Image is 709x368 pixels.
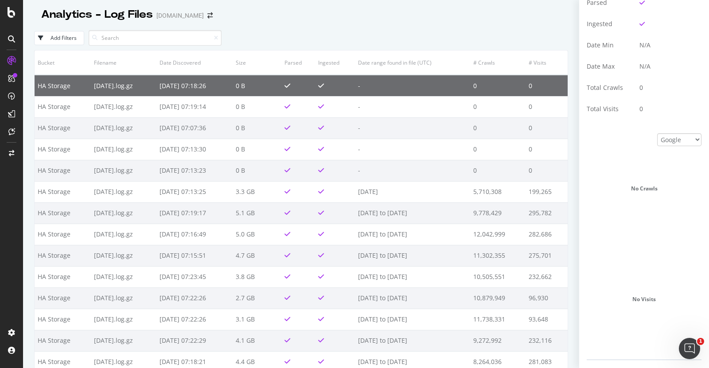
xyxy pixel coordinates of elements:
td: 10,505,551 [470,266,525,287]
td: [DATE] to [DATE] [355,287,470,309]
th: Date Discovered [156,50,233,75]
td: 199,265 [526,181,568,202]
td: 12,042,999 [470,224,525,245]
td: [DATE] to [DATE] [355,202,470,224]
td: HA Storage [35,330,91,351]
td: [DATE] 07:07:36 [156,117,233,139]
td: HA Storage [35,75,91,96]
td: HA Storage [35,181,91,202]
td: [DATE] 07:19:17 [156,202,233,224]
td: 93,648 [526,309,568,330]
td: 0 [470,160,525,181]
td: [DATE].log.gz [91,181,156,202]
td: [DATE].log.gz [91,75,156,96]
td: [DATE] 07:23:45 [156,266,233,287]
td: 0 [470,75,525,96]
td: HA Storage [35,96,91,117]
td: HA Storage [35,224,91,245]
td: 96,930 [526,287,568,309]
td: HA Storage [35,117,91,139]
td: [DATE].log.gz [91,287,156,309]
td: 2.7 GB [233,287,281,309]
td: 0 [470,117,525,139]
td: [DATE] to [DATE] [355,266,470,287]
td: 3.8 GB [233,266,281,287]
span: 1 [697,338,704,345]
td: 0 [633,77,701,98]
td: [DATE].log.gz [91,266,156,287]
td: 0 [633,98,701,120]
td: Date Max [587,56,633,77]
td: [DATE] 07:22:26 [156,309,233,330]
td: Total Crawls [587,77,633,98]
iframe: Intercom live chat [679,338,700,359]
td: [DATE] 07:15:51 [156,245,233,266]
th: # Crawls [470,50,525,75]
td: 0 B [233,96,281,117]
td: - [355,75,470,96]
div: [DOMAIN_NAME] [156,11,204,20]
th: Filename [91,50,156,75]
td: [DATE].log.gz [91,117,156,139]
td: [DATE] [355,181,470,202]
td: 9,272,992 [470,330,525,351]
td: N/A [633,35,701,56]
td: Date Min [587,35,633,56]
td: [DATE].log.gz [91,139,156,160]
td: [DATE] to [DATE] [355,330,470,351]
td: [DATE].log.gz [91,224,156,245]
td: 5,710,308 [470,181,525,202]
td: [DATE] 07:22:29 [156,330,233,351]
td: [DATE] to [DATE] [355,224,470,245]
td: 0 B [233,139,281,160]
td: 3.1 GB [233,309,281,330]
td: - [355,139,470,160]
td: HA Storage [35,160,91,181]
td: Total Visits [587,98,633,120]
td: HA Storage [35,202,91,224]
td: 5.1 GB [233,202,281,224]
td: [DATE] 07:13:30 [156,139,233,160]
th: Parsed [281,50,316,75]
td: 5.0 GB [233,224,281,245]
td: [DATE].log.gz [91,330,156,351]
td: 0 [526,160,568,181]
td: 0 B [233,160,281,181]
td: 0 B [233,75,281,96]
td: 0 B [233,117,281,139]
td: HA Storage [35,287,91,309]
td: 0 [526,139,568,160]
div: No Crawls [587,133,701,244]
th: Date range found in file (UTC) [355,50,470,75]
td: HA Storage [35,266,91,287]
th: Bucket [35,50,91,75]
td: 282,686 [526,224,568,245]
div: Add Filters [51,34,77,42]
td: HA Storage [35,309,91,330]
td: [DATE].log.gz [91,202,156,224]
div: No Visits [587,244,701,355]
td: 3.3 GB [233,181,281,202]
td: [DATE] 07:22:26 [156,287,233,309]
td: 4.1 GB [233,330,281,351]
td: 275,701 [526,245,568,266]
td: Ingested [587,13,633,35]
td: 0 [470,96,525,117]
td: [DATE] 07:13:23 [156,160,233,181]
td: [DATE].log.gz [91,160,156,181]
td: [DATE].log.gz [91,96,156,117]
td: - [355,160,470,181]
td: [DATE] 07:19:14 [156,96,233,117]
td: 295,782 [526,202,568,224]
td: - [355,96,470,117]
td: [DATE].log.gz [91,245,156,266]
td: 0 [526,75,568,96]
td: HA Storage [35,139,91,160]
td: HA Storage [35,245,91,266]
td: 232,116 [526,330,568,351]
td: N/A [633,56,701,77]
td: 232,662 [526,266,568,287]
div: arrow-right-arrow-left [207,12,213,19]
td: - [355,117,470,139]
td: 0 [470,139,525,160]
